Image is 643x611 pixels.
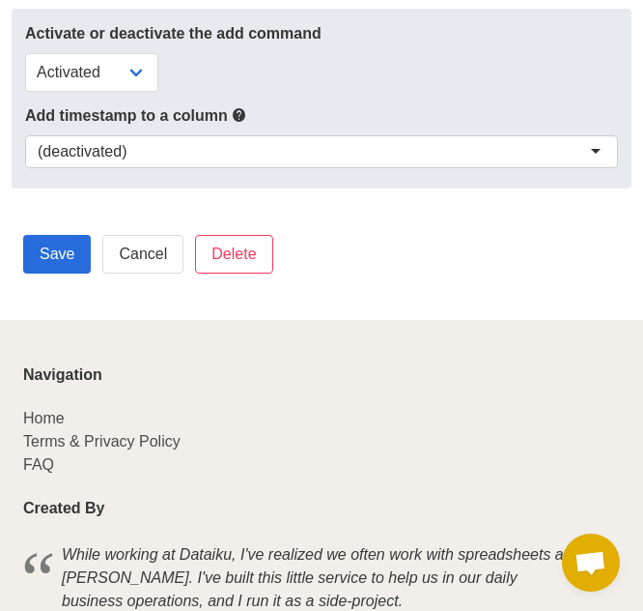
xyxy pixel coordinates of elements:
[23,235,91,274] input: Save
[195,235,272,274] input: Delete
[25,22,618,45] label: Activate or deactivate the add command
[23,366,620,384] p: Navigation
[23,433,181,450] a: Terms & Privacy Policy
[23,456,54,473] a: FAQ
[562,534,620,592] a: Open chat
[23,410,65,426] a: Home
[102,235,183,274] a: Cancel
[38,142,127,161] div: (deactivated)
[23,500,620,517] p: Created By
[25,103,618,128] label: Add timestamp to a column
